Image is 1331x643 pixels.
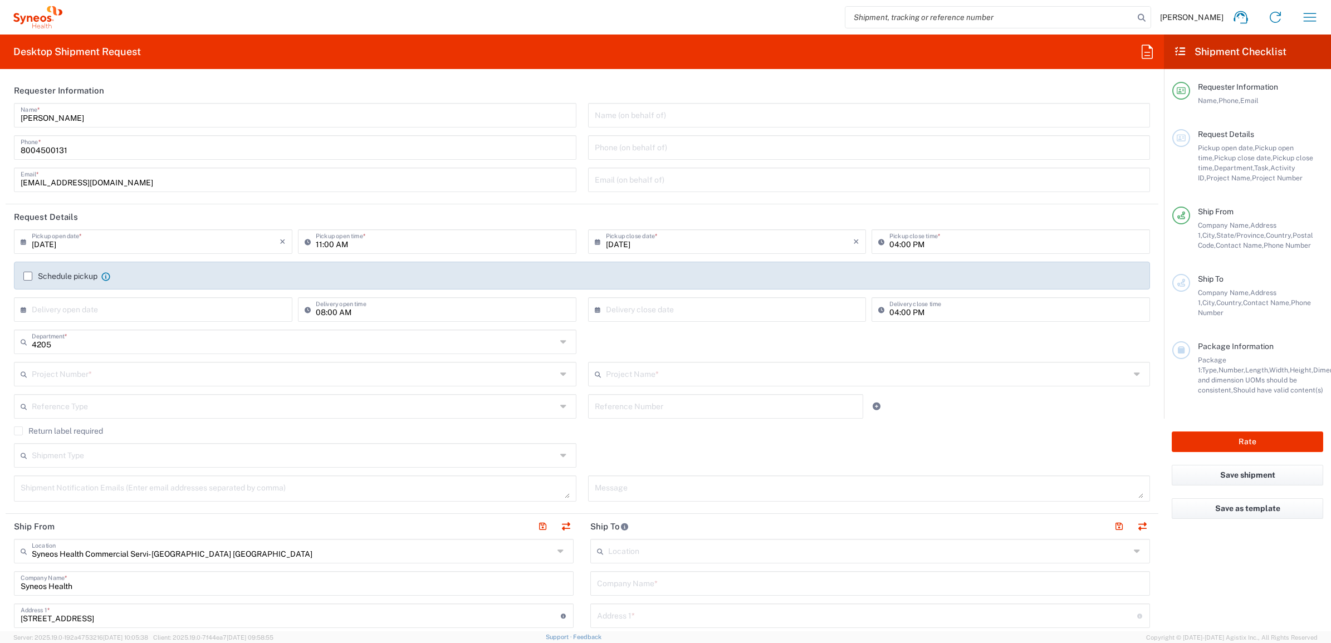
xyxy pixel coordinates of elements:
[845,7,1134,28] input: Shipment, tracking or reference number
[1216,298,1243,307] span: Country,
[1266,231,1293,239] span: Country,
[590,521,629,532] h2: Ship To
[1172,465,1323,485] button: Save shipment
[1202,366,1219,374] span: Type,
[1216,241,1264,249] span: Contact Name,
[14,521,55,532] h2: Ship From
[1264,241,1311,249] span: Phone Number
[1198,96,1219,105] span: Name,
[853,233,859,251] i: ×
[869,399,884,414] a: Add Reference
[1198,356,1226,374] span: Package 1:
[1243,298,1291,307] span: Contact Name,
[1219,366,1245,374] span: Number,
[1219,96,1240,105] span: Phone,
[573,634,601,640] a: Feedback
[1146,632,1318,642] span: Copyright © [DATE]-[DATE] Agistix Inc., All Rights Reserved
[1198,274,1224,283] span: Ship To
[1245,366,1269,374] span: Length,
[1198,342,1274,351] span: Package Information
[14,426,103,435] label: Return label required
[1172,431,1323,452] button: Rate
[1198,207,1234,216] span: Ship From
[1174,45,1286,58] h2: Shipment Checklist
[1198,288,1250,297] span: Company Name,
[14,85,104,96] h2: Requester Information
[13,45,141,58] h2: Desktop Shipment Request
[1202,298,1216,307] span: City,
[1252,174,1303,182] span: Project Number
[1198,82,1278,91] span: Requester Information
[153,634,273,641] span: Client: 2025.19.0-7f44ea7
[280,233,286,251] i: ×
[1254,164,1270,172] span: Task,
[1160,12,1224,22] span: [PERSON_NAME]
[1216,231,1266,239] span: State/Province,
[1233,386,1323,394] span: Should have valid content(s)
[227,634,273,641] span: [DATE] 09:58:55
[546,634,574,640] a: Support
[23,272,97,281] label: Schedule pickup
[1214,164,1254,172] span: Department,
[13,634,148,641] span: Server: 2025.19.0-192a4753216
[1206,174,1252,182] span: Project Name,
[14,212,78,223] h2: Request Details
[1290,366,1313,374] span: Height,
[1172,498,1323,519] button: Save as template
[1214,154,1273,162] span: Pickup close date,
[1198,130,1254,139] span: Request Details
[103,634,148,641] span: [DATE] 10:05:38
[1198,221,1250,229] span: Company Name,
[1202,231,1216,239] span: City,
[1240,96,1259,105] span: Email
[1198,144,1255,152] span: Pickup open date,
[1269,366,1290,374] span: Width,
